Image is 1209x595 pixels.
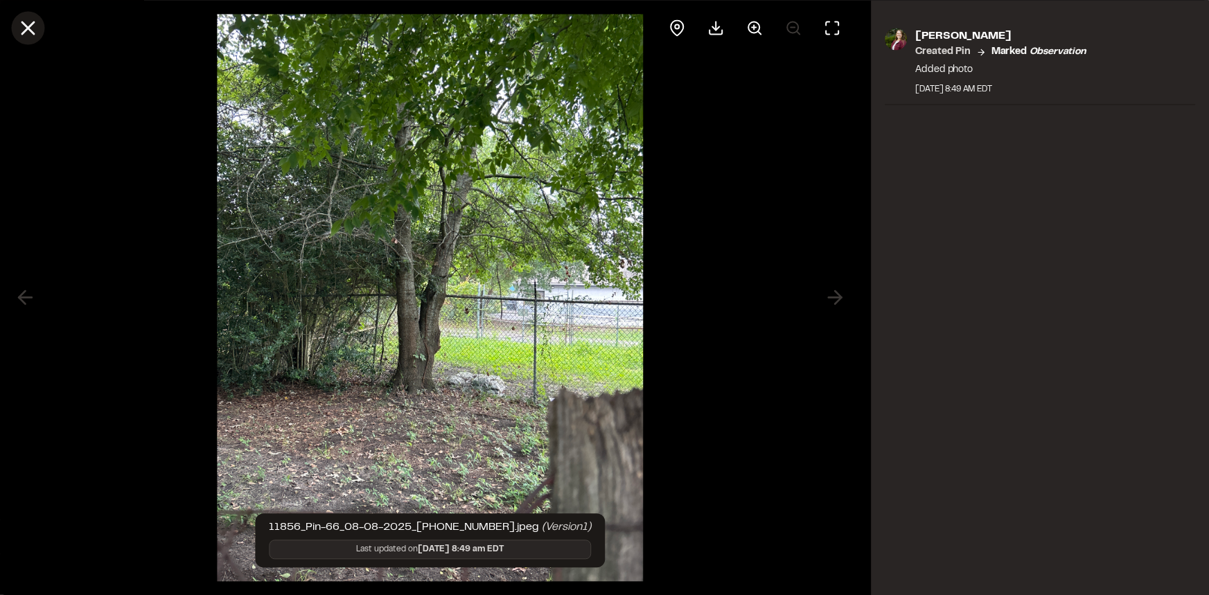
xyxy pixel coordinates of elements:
p: Created Pin [916,44,971,60]
div: View pin on map [661,11,694,44]
em: observation [1030,48,1086,56]
img: photo [885,28,908,50]
button: Close modal [11,11,44,44]
p: Added photo [916,62,1086,78]
div: [DATE] 8:49 AM EDT [916,83,1086,96]
p: [PERSON_NAME] [916,28,1086,44]
button: Zoom in [739,11,772,44]
p: Marked [991,44,1086,60]
button: Toggle Fullscreen [816,11,849,44]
